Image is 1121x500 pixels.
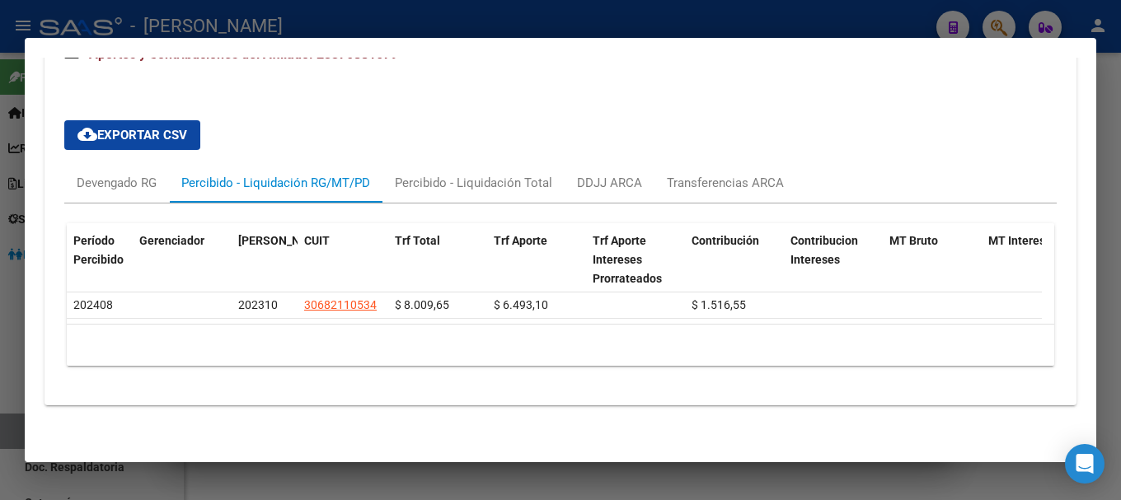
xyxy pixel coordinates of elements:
[395,234,440,247] span: Trf Total
[181,174,370,192] div: Percibido - Liquidación RG/MT/PD
[487,223,586,296] datatable-header-cell: Trf Aporte
[395,298,449,311] span: $ 8.009,65
[784,223,883,296] datatable-header-cell: Contribucion Intereses
[982,223,1081,296] datatable-header-cell: MT Intereses
[45,81,1076,405] div: Aportes y Contribuciones del Afiliado: 23376881679
[298,223,388,296] datatable-header-cell: CUIT
[133,223,232,296] datatable-header-cell: Gerenciador
[238,298,278,311] span: 202310
[67,223,133,296] datatable-header-cell: Período Percibido
[883,223,982,296] datatable-header-cell: MT Bruto
[889,234,938,247] span: MT Bruto
[577,174,642,192] div: DDJJ ARCA
[77,174,157,192] div: Devengado RG
[73,298,113,311] span: 202408
[692,298,746,311] span: $ 1.516,55
[1065,444,1105,484] div: Open Intercom Messenger
[73,234,124,266] span: Período Percibido
[77,128,187,143] span: Exportar CSV
[685,223,784,296] datatable-header-cell: Contribución
[64,120,200,150] button: Exportar CSV
[494,234,547,247] span: Trf Aporte
[790,234,858,266] span: Contribucion Intereses
[232,223,298,296] datatable-header-cell: Período Devengado
[692,234,759,247] span: Contribución
[988,234,1058,247] span: MT Intereses
[304,234,330,247] span: CUIT
[494,298,548,311] span: $ 6.493,10
[304,298,377,311] span: 30682110534
[77,124,97,144] mat-icon: cloud_download
[586,223,685,296] datatable-header-cell: Trf Aporte Intereses Prorrateados
[667,174,784,192] div: Transferencias ARCA
[388,223,487,296] datatable-header-cell: Trf Total
[593,234,662,285] span: Trf Aporte Intereses Prorrateados
[139,234,204,247] span: Gerenciador
[238,234,327,247] span: [PERSON_NAME]
[395,174,552,192] div: Percibido - Liquidación Total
